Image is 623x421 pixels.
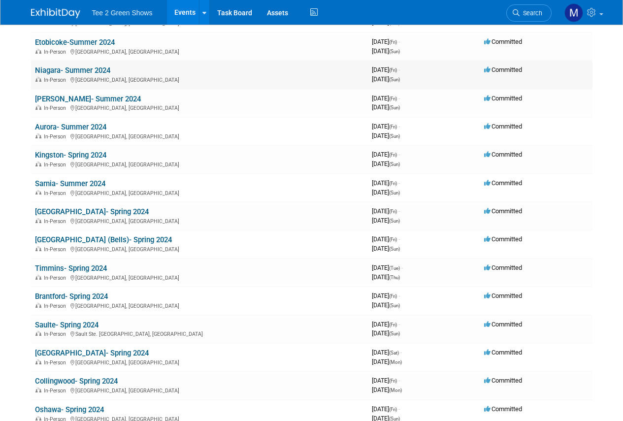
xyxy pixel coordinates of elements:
div: [GEOGRAPHIC_DATA], [GEOGRAPHIC_DATA] [35,301,364,309]
span: [DATE] [372,292,400,299]
span: Committed [484,66,522,73]
span: (Fri) [389,96,397,101]
span: - [398,179,400,187]
div: [GEOGRAPHIC_DATA], [GEOGRAPHIC_DATA] [35,103,364,111]
span: [DATE] [372,38,400,45]
span: (Fri) [389,237,397,242]
span: (Sun) [389,331,400,336]
a: [GEOGRAPHIC_DATA]- Spring 2024 [35,207,149,216]
span: (Fri) [389,378,397,384]
span: (Sun) [389,105,400,110]
a: Brantford- Spring 2024 [35,292,108,301]
img: In-Person Event [35,162,41,166]
span: (Thu) [389,275,400,280]
span: [DATE] [372,358,402,365]
span: [DATE] [372,123,400,130]
span: Committed [484,377,522,384]
img: In-Person Event [35,105,41,110]
span: [DATE] [372,245,400,252]
span: [DATE] [372,217,400,224]
img: In-Person Event [35,303,41,308]
span: - [398,321,400,328]
div: Sault Ste. [GEOGRAPHIC_DATA], [GEOGRAPHIC_DATA] [35,329,364,337]
span: (Fri) [389,67,397,73]
span: (Sun) [389,303,400,308]
span: (Fri) [389,209,397,214]
span: [DATE] [372,103,400,111]
div: [GEOGRAPHIC_DATA], [GEOGRAPHIC_DATA] [35,358,364,366]
span: In-Person [44,275,69,281]
span: Committed [484,207,522,215]
span: [DATE] [372,179,400,187]
div: [GEOGRAPHIC_DATA], [GEOGRAPHIC_DATA] [35,386,364,394]
img: ExhibitDay [31,8,80,18]
img: In-Person Event [35,331,41,336]
img: In-Person Event [35,133,41,138]
div: [GEOGRAPHIC_DATA], [GEOGRAPHIC_DATA] [35,47,364,55]
span: Committed [484,38,522,45]
span: [DATE] [372,321,400,328]
a: Oshawa- Spring 2024 [35,405,104,414]
span: - [398,123,400,130]
img: In-Person Event [35,218,41,223]
span: (Fri) [389,293,397,299]
span: - [398,207,400,215]
span: - [401,264,403,271]
span: (Sat) [389,350,399,356]
span: (Sun) [389,246,400,252]
span: [DATE] [372,301,400,309]
span: (Fri) [389,124,397,130]
span: Committed [484,179,522,187]
span: [DATE] [372,377,400,384]
span: (Fri) [389,322,397,327]
span: Committed [484,151,522,158]
span: (Mon) [389,359,402,365]
span: - [398,377,400,384]
span: Committed [484,95,522,102]
span: - [398,38,400,45]
span: In-Person [44,388,69,394]
div: [GEOGRAPHIC_DATA], [GEOGRAPHIC_DATA] [35,75,364,83]
span: [DATE] [372,47,400,55]
span: In-Person [44,190,69,196]
span: Committed [484,123,522,130]
img: In-Person Event [35,77,41,82]
span: (Sun) [389,77,400,82]
a: [GEOGRAPHIC_DATA]- Spring 2024 [35,349,149,357]
span: Committed [484,235,522,243]
a: Sarnia- Summer 2024 [35,179,105,188]
a: Kingston- Spring 2024 [35,151,106,160]
span: [DATE] [372,75,400,83]
span: (Fri) [389,152,397,158]
span: In-Person [44,49,69,55]
div: [GEOGRAPHIC_DATA], [GEOGRAPHIC_DATA] [35,217,364,225]
div: [GEOGRAPHIC_DATA], [GEOGRAPHIC_DATA] [35,160,364,168]
span: In-Person [44,303,69,309]
span: [DATE] [372,349,402,356]
span: In-Person [44,359,69,366]
span: [DATE] [372,235,400,243]
span: [DATE] [372,386,402,393]
span: [DATE] [372,405,400,413]
span: - [400,349,402,356]
img: In-Person Event [35,388,41,392]
div: [GEOGRAPHIC_DATA], [GEOGRAPHIC_DATA] [35,245,364,253]
span: [DATE] [372,132,400,139]
span: (Sun) [389,162,400,167]
img: In-Person Event [35,49,41,54]
span: - [398,66,400,73]
span: [DATE] [372,273,400,281]
span: [DATE] [372,160,400,167]
img: In-Person Event [35,416,41,421]
span: (Sun) [389,218,400,224]
img: In-Person Event [35,275,41,280]
span: Committed [484,405,522,413]
a: Collingwood- Spring 2024 [35,377,118,386]
img: In-Person Event [35,359,41,364]
span: (Sun) [389,49,400,54]
span: [DATE] [372,264,403,271]
img: In-Person Event [35,190,41,195]
span: Committed [484,321,522,328]
span: (Fri) [389,407,397,412]
span: Committed [484,264,522,271]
